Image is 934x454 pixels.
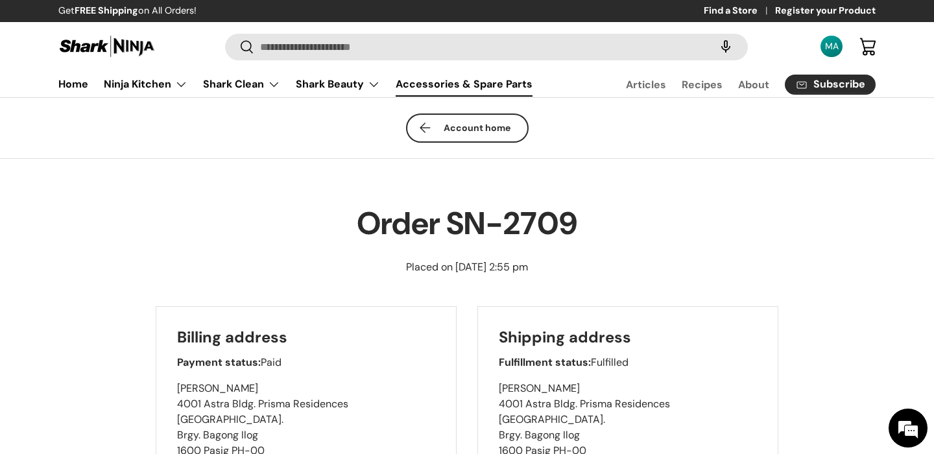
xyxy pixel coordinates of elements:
a: Subscribe [785,75,876,95]
p: Placed on [DATE] 2:55 pm [156,259,778,275]
em: Submit [190,355,235,373]
div: Leave a message [67,73,218,90]
img: Shark Ninja Philippines [58,34,156,59]
span: Subscribe [813,79,865,90]
a: Register your Product [775,4,876,18]
a: Accessories & Spare Parts [396,71,533,97]
summary: Ninja Kitchen [96,71,195,97]
strong: FREE Shipping [75,5,138,16]
p: Paid [177,355,435,370]
h1: Order SN-2709 [156,204,778,244]
p: Get on All Orders! [58,4,197,18]
div: Minimize live chat window [213,6,244,38]
speech-search-button: Search by voice [705,32,747,61]
summary: Shark Clean [195,71,288,97]
a: Articles [626,72,666,97]
span: We are offline. Please leave us a message. [27,141,226,272]
div: MA [824,40,839,53]
a: Recipes [682,72,723,97]
h2: Billing address [177,328,435,348]
strong: Payment status: [177,355,261,369]
textarea: Type your message and click 'Submit' [6,310,247,355]
a: About [738,72,769,97]
a: Home [58,71,88,97]
p: Fulfilled [499,355,757,370]
nav: Primary [58,71,533,97]
a: Account home [406,113,529,143]
a: MA [817,32,846,61]
h2: Shipping address [499,328,757,348]
a: Find a Store [704,4,775,18]
summary: Shark Beauty [288,71,388,97]
nav: Secondary [595,71,876,97]
strong: Fulfillment status: [499,355,591,369]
